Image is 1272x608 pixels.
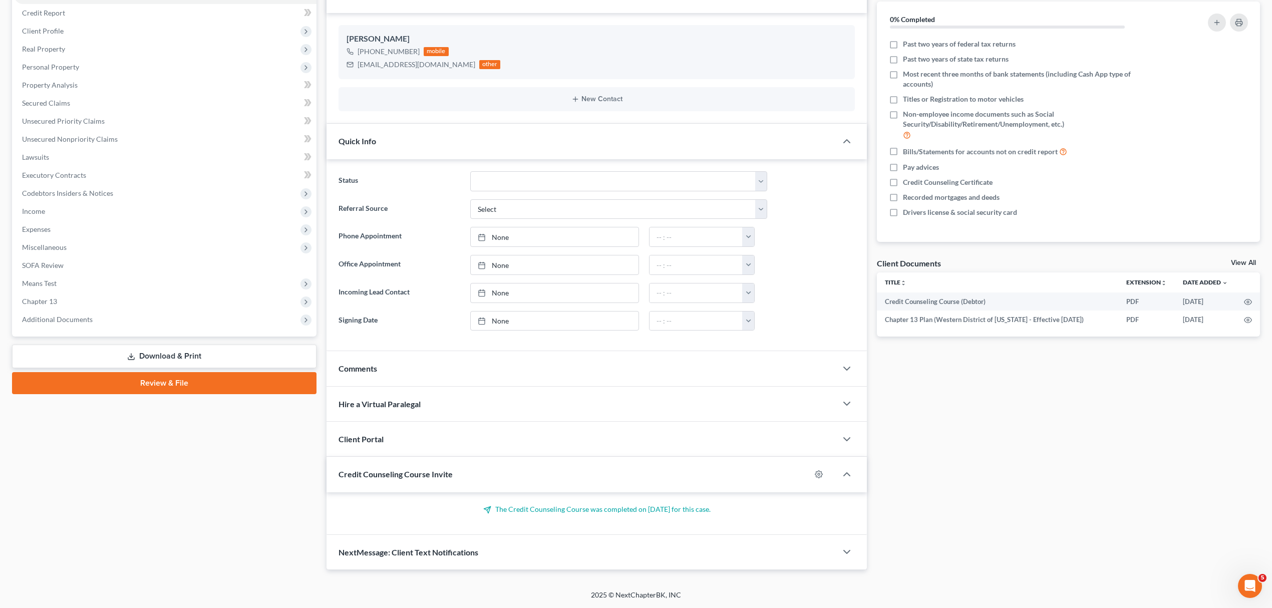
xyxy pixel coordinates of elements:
span: 5 [1258,574,1266,582]
a: Extensionunfold_more [1126,278,1167,286]
div: [PHONE_NUMBER] [358,47,420,57]
span: Hire a Virtual Paralegal [339,399,421,409]
a: Property Analysis [14,76,316,94]
a: None [471,255,639,274]
span: Titles or Registration to motor vehicles [903,94,1024,104]
td: PDF [1118,311,1175,329]
div: [PERSON_NAME] [347,33,847,45]
a: Credit Report [14,4,316,22]
td: [DATE] [1175,311,1236,329]
span: Executory Contracts [22,171,86,179]
div: 2025 © NextChapterBK, INC [351,590,921,608]
a: Executory Contracts [14,166,316,184]
a: Lawsuits [14,148,316,166]
span: Comments [339,364,377,373]
span: Miscellaneous [22,243,67,251]
a: Secured Claims [14,94,316,112]
a: None [471,227,639,246]
a: None [471,312,639,331]
a: Titleunfold_more [885,278,906,286]
td: [DATE] [1175,292,1236,311]
span: Past two years of state tax returns [903,54,1009,64]
label: Status [334,171,465,191]
input: -- : -- [650,283,743,302]
span: Codebtors Insiders & Notices [22,189,113,197]
div: mobile [424,47,449,56]
label: Phone Appointment [334,227,465,247]
i: expand_more [1222,280,1228,286]
span: Pay advices [903,162,939,172]
input: -- : -- [650,255,743,274]
i: unfold_more [1161,280,1167,286]
span: SOFA Review [22,261,64,269]
span: Property Analysis [22,81,78,89]
a: Download & Print [12,345,316,368]
i: unfold_more [900,280,906,286]
span: Drivers license & social security card [903,207,1017,217]
span: NextMessage: Client Text Notifications [339,547,478,557]
span: Personal Property [22,63,79,71]
button: New Contact [347,95,847,103]
span: Past two years of federal tax returns [903,39,1016,49]
a: SOFA Review [14,256,316,274]
span: Chapter 13 [22,297,57,306]
span: Additional Documents [22,315,93,324]
span: Bills/Statements for accounts not on credit report [903,147,1058,157]
label: Referral Source [334,199,465,219]
span: Income [22,207,45,215]
input: -- : -- [650,227,743,246]
label: Incoming Lead Contact [334,283,465,303]
span: Secured Claims [22,99,70,107]
span: Most recent three months of bank statements (including Cash App type of accounts) [903,69,1156,89]
span: Client Profile [22,27,64,35]
input: -- : -- [650,312,743,331]
span: Expenses [22,225,51,233]
td: Credit Counseling Course (Debtor) [877,292,1118,311]
div: [EMAIL_ADDRESS][DOMAIN_NAME] [358,60,475,70]
div: other [479,60,500,69]
a: None [471,283,639,302]
span: Quick Info [339,136,376,146]
strong: 0% Completed [890,15,935,24]
span: Real Property [22,45,65,53]
a: Unsecured Nonpriority Claims [14,130,316,148]
label: Office Appointment [334,255,465,275]
span: Recorded mortgages and deeds [903,192,1000,202]
div: Client Documents [877,258,941,268]
span: Lawsuits [22,153,49,161]
td: Chapter 13 Plan (Western District of [US_STATE] - Effective [DATE]) [877,311,1118,329]
span: Credit Report [22,9,65,17]
iframe: Intercom live chat [1238,574,1262,598]
a: View All [1231,259,1256,266]
a: Date Added expand_more [1183,278,1228,286]
span: Credit Counseling Course Invite [339,469,453,479]
span: Means Test [22,279,57,287]
td: PDF [1118,292,1175,311]
span: Unsecured Priority Claims [22,117,105,125]
span: Non-employee income documents such as Social Security/Disability/Retirement/Unemployment, etc.) [903,109,1156,129]
label: Signing Date [334,311,465,331]
a: Review & File [12,372,316,394]
a: Unsecured Priority Claims [14,112,316,130]
span: Credit Counseling Certificate [903,177,993,187]
span: Client Portal [339,434,384,444]
span: Unsecured Nonpriority Claims [22,135,118,143]
p: The Credit Counseling Course was completed on [DATE] for this case. [339,504,855,514]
